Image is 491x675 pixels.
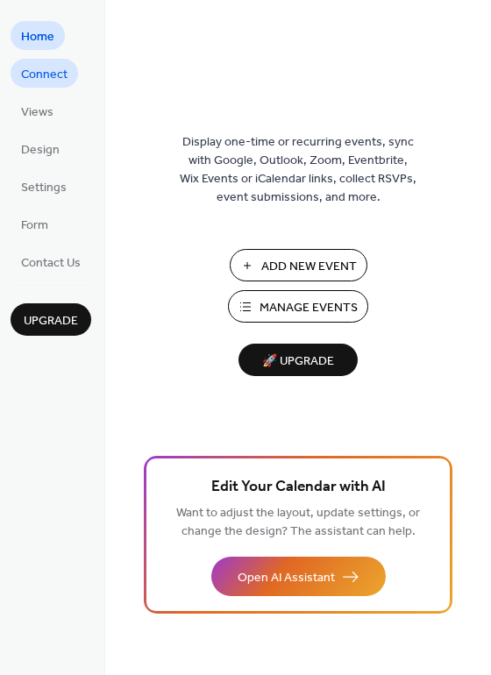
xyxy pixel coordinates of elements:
button: 🚀 Upgrade [238,344,358,376]
span: Connect [21,66,68,84]
a: Home [11,21,65,50]
span: Views [21,103,53,122]
a: Form [11,210,59,238]
span: Want to adjust the layout, update settings, or change the design? The assistant can help. [176,501,420,544]
button: Open AI Assistant [211,557,386,596]
span: Settings [21,179,67,197]
button: Add New Event [230,249,367,281]
span: Home [21,28,54,46]
button: Manage Events [228,290,368,323]
span: Form [21,217,48,235]
span: Edit Your Calendar with AI [211,475,386,500]
span: Display one-time or recurring events, sync with Google, Outlook, Zoom, Eventbrite, Wix Events or ... [180,133,416,207]
span: Design [21,141,60,160]
span: Contact Us [21,254,81,273]
span: Upgrade [24,312,78,330]
a: Views [11,96,64,125]
a: Settings [11,172,77,201]
span: 🚀 Upgrade [249,350,347,373]
span: Manage Events [260,299,358,317]
span: Add New Event [261,258,357,276]
button: Upgrade [11,303,91,336]
span: Open AI Assistant [238,569,335,587]
a: Contact Us [11,247,91,276]
a: Connect [11,59,78,88]
a: Design [11,134,70,163]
